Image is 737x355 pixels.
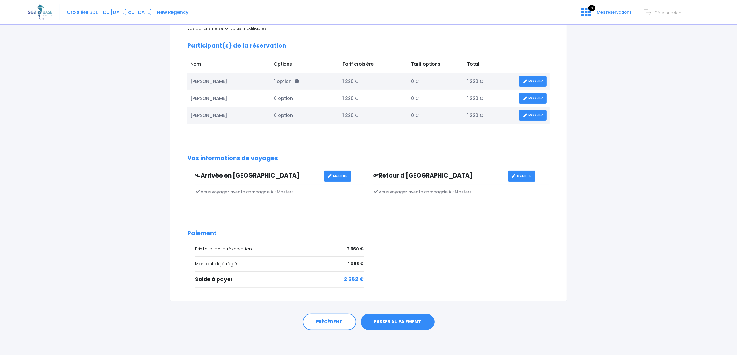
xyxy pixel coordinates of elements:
td: Nom [187,58,271,73]
td: 1 220 € [464,90,516,107]
span: 1 option [274,78,299,84]
p: Vous voyagez avec la compagnie Air Masters. [373,189,550,195]
span: Déconnexion [654,10,681,16]
div: Prix total de la réservation [195,246,364,252]
h2: Vos informations de voyages [187,155,550,162]
td: Tarif croisière [339,58,408,73]
a: PASSER AU PAIEMENT [361,314,435,330]
div: Montant déjà réglé [195,261,364,267]
span: 2 562 € [344,276,364,284]
span: Croisière BDE - Du [DATE] au [DATE] - New Regency [67,9,189,15]
span: 1 098 € [348,261,364,267]
h2: Paiement [187,230,550,237]
h2: Participant(s) de la réservation [187,42,550,49]
td: 1 220 € [464,107,516,124]
div: Solde à payer [195,276,364,284]
span: 0 option [274,95,293,101]
td: 0 € [408,107,464,124]
a: MODIFIER [519,110,547,121]
span: 0 option [274,112,293,118]
span: 3 660 € [347,246,364,252]
td: 1 220 € [339,107,408,124]
td: [PERSON_NAME] [187,73,271,90]
a: MODIFIER [508,171,535,182]
td: 1 220 € [464,73,516,90]
h3: Retour d'[GEOGRAPHIC_DATA] [369,172,508,179]
td: [PERSON_NAME] [187,90,271,107]
a: MODIFIER [324,171,352,182]
p: Vous voyagez avec la compagnie Air Masters. [195,189,364,195]
a: 8 Mes réservations [576,11,635,17]
td: 1 220 € [339,73,408,90]
a: MODIFIER [519,76,547,87]
h3: Arrivée en [GEOGRAPHIC_DATA] [190,172,324,179]
span: Mes réservations [597,9,631,15]
td: 1 220 € [339,90,408,107]
a: PRÉCÉDENT [303,314,356,330]
span: 8 [588,5,595,11]
td: Total [464,58,516,73]
td: 0 € [408,90,464,107]
td: [PERSON_NAME] [187,107,271,124]
a: MODIFIER [519,93,547,104]
td: Options [271,58,339,73]
td: 0 € [408,73,464,90]
td: Tarif options [408,58,464,73]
